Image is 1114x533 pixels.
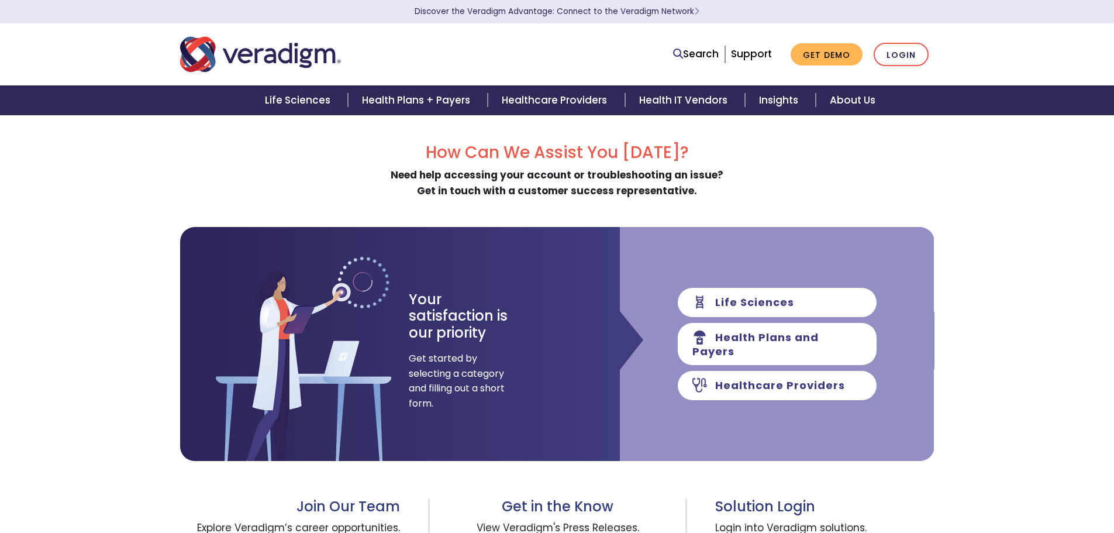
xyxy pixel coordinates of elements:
a: Health IT Vendors [625,85,745,115]
img: Veradigm logo [180,35,341,74]
a: Insights [745,85,816,115]
a: Life Sciences [251,85,348,115]
h2: How Can We Assist You [DATE]? [180,143,934,163]
strong: Need help accessing your account or troubleshooting an issue? Get in touch with a customer succes... [391,168,723,198]
a: Discover the Veradigm Advantage: Connect to the Veradigm NetworkLearn More [415,6,699,17]
h3: Solution Login [715,498,934,515]
span: Learn More [694,6,699,17]
a: Search [673,46,719,62]
span: Get started by selecting a category and filling out a short form. [409,351,505,411]
h3: Your satisfaction is our priority [409,291,529,342]
a: Health Plans + Payers [348,85,488,115]
a: Support [731,47,772,61]
h3: Join Our Team [180,498,401,515]
h3: Get in the Know [458,498,657,515]
a: Healthcare Providers [488,85,625,115]
a: Login [874,43,929,67]
a: Get Demo [791,43,863,66]
a: About Us [816,85,889,115]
